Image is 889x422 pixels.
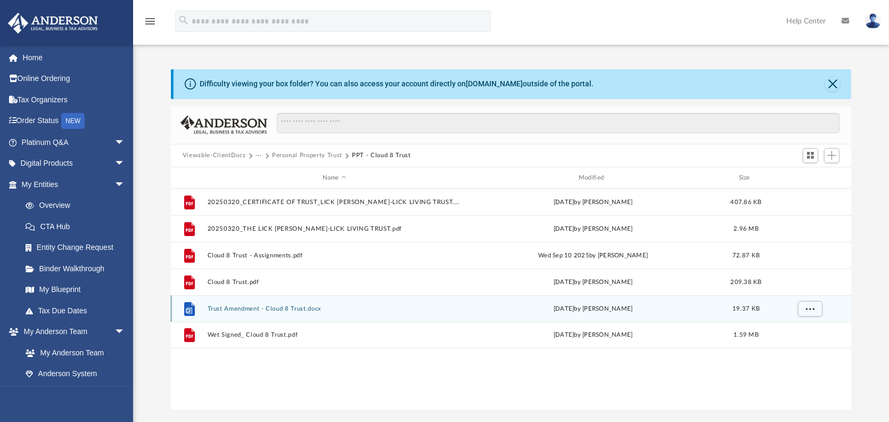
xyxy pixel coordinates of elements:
span: arrow_drop_down [114,321,136,343]
a: Client Referrals [15,384,136,405]
button: Add [824,148,840,163]
div: by [PERSON_NAME] [466,304,720,314]
a: Overview [15,195,141,216]
a: Tax Due Dates [15,300,141,321]
a: CTA Hub [15,216,141,237]
div: Modified [466,173,720,183]
div: Name [207,173,462,183]
div: grid [171,189,851,410]
a: Digital Productsarrow_drop_down [7,153,141,174]
span: 2.96 MB [734,226,759,232]
button: Viewable-ClientDocs [183,151,245,160]
a: Order StatusNEW [7,110,141,132]
button: 20250320_CERTIFICATE OF TRUST_LICK [PERSON_NAME]-LICK LIVING TRUST.pdf [208,199,462,206]
span: arrow_drop_down [114,174,136,196]
a: My Entitiesarrow_drop_down [7,174,141,195]
button: PPT - Cloud 8 Trust [352,151,410,160]
button: Cloud 8 Trust - Assignments.pdf [208,252,462,259]
button: Personal Property Trust [272,151,342,160]
div: [DATE] by [PERSON_NAME] [466,224,720,234]
button: 20250320_THE LICK [PERSON_NAME]-LICK LIVING TRUST.pdf [208,225,462,232]
button: Close [825,77,840,92]
a: Entity Change Request [15,237,141,258]
span: arrow_drop_down [114,153,136,175]
span: 209.38 KB [730,279,761,285]
div: Wed Sep 10 2025 by [PERSON_NAME] [466,251,720,261]
span: 19.37 KB [732,306,760,312]
span: 1.59 MB [734,332,759,338]
div: Size [725,173,768,183]
span: 72.87 KB [732,253,760,258]
i: search [178,14,190,26]
a: My Anderson Team [15,342,130,363]
button: Trust Amendment - Cloud 8 Trust.docx [208,305,462,312]
span: 407.86 KB [730,199,761,205]
div: id [772,173,846,183]
a: Binder Walkthrough [15,258,141,279]
span: [DATE] [554,306,574,312]
div: id [176,173,202,183]
button: ··· [256,151,262,160]
input: Search files and folders [277,113,839,133]
a: menu [144,20,157,28]
div: [DATE] by [PERSON_NAME] [466,278,720,287]
img: User Pic [865,13,881,29]
a: Home [7,47,141,68]
a: My Blueprint [15,279,136,301]
div: Difficulty viewing your box folder? You can also access your account directly on outside of the p... [200,78,594,90]
div: [DATE] by [PERSON_NAME] [466,331,720,340]
a: Online Ordering [7,68,141,90]
a: My Anderson Teamarrow_drop_down [7,321,136,343]
img: Anderson Advisors Platinum Portal [5,13,101,34]
a: Anderson System [15,363,136,385]
a: Platinum Q&Aarrow_drop_down [7,132,141,153]
div: NEW [61,113,85,129]
button: More options [798,301,822,317]
span: arrow_drop_down [114,132,136,153]
i: menu [144,15,157,28]
button: Switch to Grid View [803,148,819,163]
button: Wet Signed_ Cloud 8 Trust.pdf [208,332,462,339]
div: [DATE] by [PERSON_NAME] [466,198,720,207]
a: Tax Organizers [7,89,141,110]
a: [DOMAIN_NAME] [466,79,523,88]
button: Cloud 8 Trust.pdf [208,279,462,286]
